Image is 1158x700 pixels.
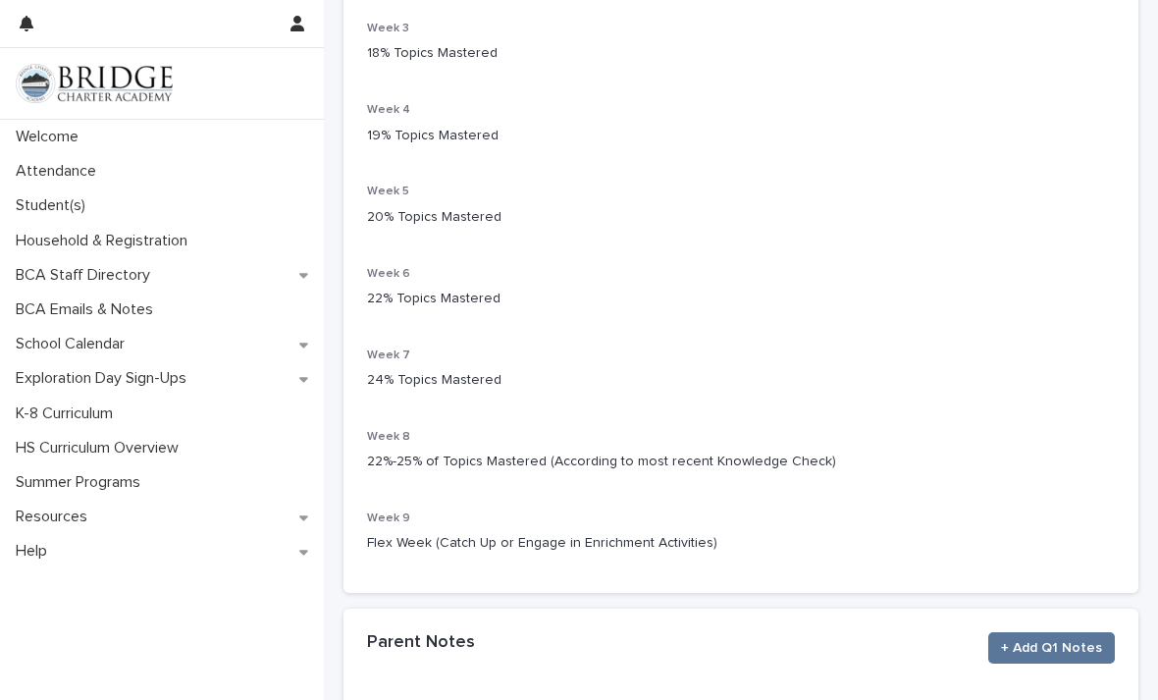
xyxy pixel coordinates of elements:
[8,232,203,250] p: Household & Registration
[8,266,166,285] p: BCA Staff Directory
[367,289,1115,309] p: 22% Topics Mastered
[367,43,1115,64] p: 18% Topics Mastered
[367,431,410,443] span: Week 8
[8,300,169,319] p: BCA Emails & Notes
[8,196,101,215] p: Student(s)
[367,104,410,116] span: Week 4
[367,126,1115,146] p: 19% Topics Mastered
[367,512,410,524] span: Week 9
[367,632,475,654] h2: Parent Notes
[8,542,63,561] p: Help
[367,268,410,280] span: Week 6
[8,369,202,388] p: Exploration Day Sign-Ups
[16,64,173,103] img: V1C1m3IdTEidaUdm9Hs0
[8,162,112,181] p: Attendance
[8,473,156,492] p: Summer Programs
[8,508,103,526] p: Resources
[367,452,1115,472] p: 22%-25% of Topics Mastered (According to most recent Knowledge Check)
[8,404,129,423] p: K-8 Curriculum
[367,350,410,361] span: Week 7
[8,439,194,458] p: HS Curriculum Overview
[8,128,94,146] p: Welcome
[367,207,1115,228] p: 20% Topics Mastered
[988,632,1115,664] button: + Add Q1 Notes
[367,533,1115,554] p: Flex Week (Catch Up or Engage in Enrichment Activities)
[1001,638,1102,658] span: + Add Q1 Notes
[8,335,140,353] p: School Calendar
[367,370,1115,391] p: 24% Topics Mastered
[367,186,409,197] span: Week 5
